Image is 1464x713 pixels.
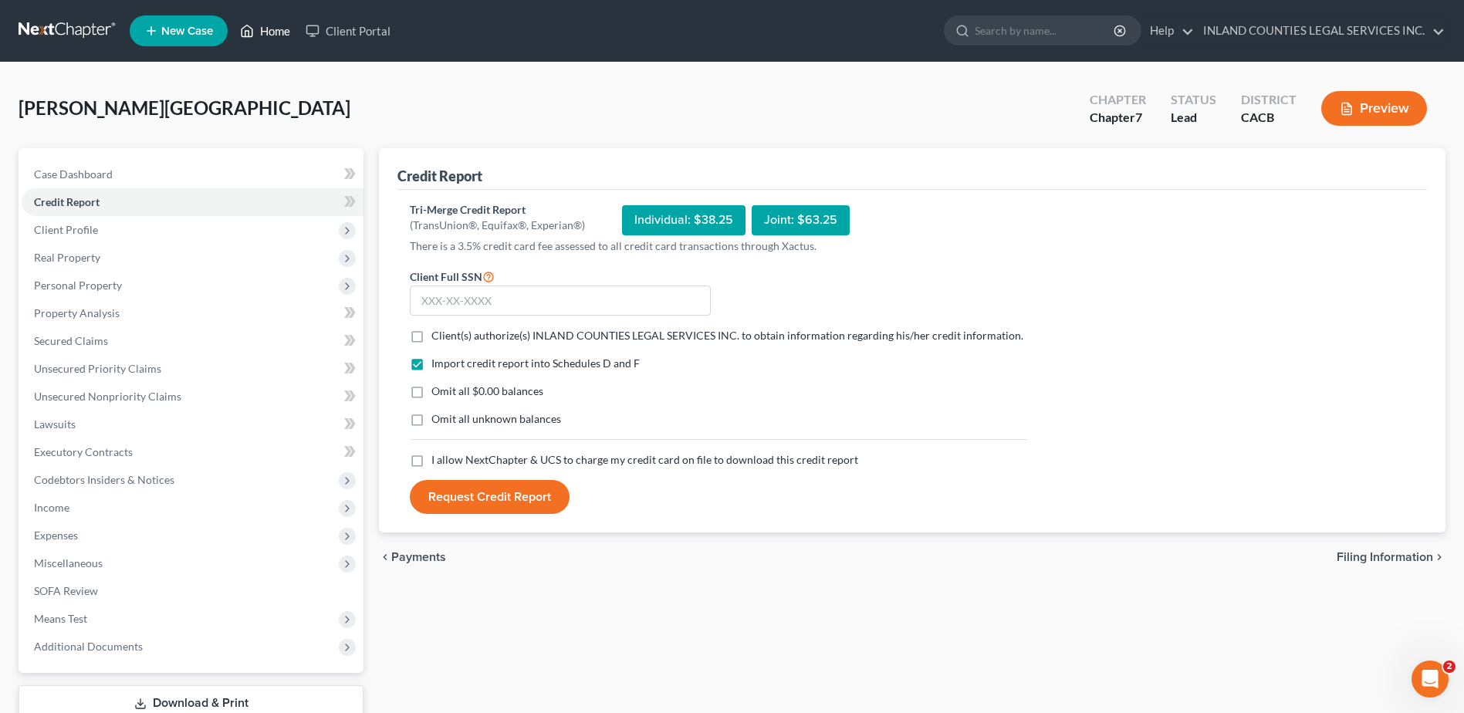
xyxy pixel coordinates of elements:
[232,17,298,45] a: Home
[19,96,350,119] span: [PERSON_NAME][GEOGRAPHIC_DATA]
[410,238,1027,254] p: There is a 3.5% credit card fee assessed to all credit card transactions through Xactus.
[34,417,76,431] span: Lawsuits
[1195,17,1445,45] a: INLAND COUNTIES LEGAL SERVICES INC.
[410,480,570,514] button: Request Credit Report
[1171,91,1216,109] div: Status
[1090,109,1146,127] div: Chapter
[298,17,398,45] a: Client Portal
[1171,109,1216,127] div: Lead
[34,556,103,569] span: Miscellaneous
[379,551,391,563] i: chevron_left
[34,640,143,653] span: Additional Documents
[1142,17,1194,45] a: Help
[622,205,746,235] div: Individual: $38.25
[410,286,711,316] input: XXX-XX-XXXX
[431,453,858,466] span: I allow NextChapter & UCS to charge my credit card on file to download this credit report
[410,270,482,283] span: Client Full SSN
[397,167,482,185] div: Credit Report
[431,329,1023,342] span: Client(s) authorize(s) INLAND COUNTIES LEGAL SERVICES INC. to obtain information regarding his/he...
[1337,551,1445,563] button: Filing Information chevron_right
[1412,661,1449,698] iframe: Intercom live chat
[22,577,363,605] a: SOFA Review
[1337,551,1433,563] span: Filing Information
[1090,91,1146,109] div: Chapter
[34,445,133,458] span: Executory Contracts
[22,299,363,327] a: Property Analysis
[22,188,363,216] a: Credit Report
[34,584,98,597] span: SOFA Review
[34,529,78,542] span: Expenses
[34,167,113,181] span: Case Dashboard
[34,306,120,319] span: Property Analysis
[1135,110,1142,124] span: 7
[1241,91,1297,109] div: District
[1433,551,1445,563] i: chevron_right
[391,551,446,563] span: Payments
[22,383,363,411] a: Unsecured Nonpriority Claims
[22,438,363,466] a: Executory Contracts
[22,411,363,438] a: Lawsuits
[431,412,561,425] span: Omit all unknown balances
[22,161,363,188] a: Case Dashboard
[34,334,108,347] span: Secured Claims
[410,202,585,218] div: Tri-Merge Credit Report
[431,356,640,370] span: Import credit report into Schedules D and F
[431,384,543,397] span: Omit all $0.00 balances
[34,501,69,514] span: Income
[1443,661,1456,673] span: 2
[34,195,100,208] span: Credit Report
[34,473,174,486] span: Codebtors Insiders & Notices
[34,223,98,236] span: Client Profile
[22,355,363,383] a: Unsecured Priority Claims
[975,16,1116,45] input: Search by name...
[161,25,213,37] span: New Case
[1241,109,1297,127] div: CACB
[752,205,850,235] div: Joint: $63.25
[1321,91,1427,126] button: Preview
[34,251,100,264] span: Real Property
[34,612,87,625] span: Means Test
[379,551,446,563] button: chevron_left Payments
[34,390,181,403] span: Unsecured Nonpriority Claims
[34,279,122,292] span: Personal Property
[410,218,585,233] div: (TransUnion®, Equifax®, Experian®)
[34,362,161,375] span: Unsecured Priority Claims
[22,327,363,355] a: Secured Claims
